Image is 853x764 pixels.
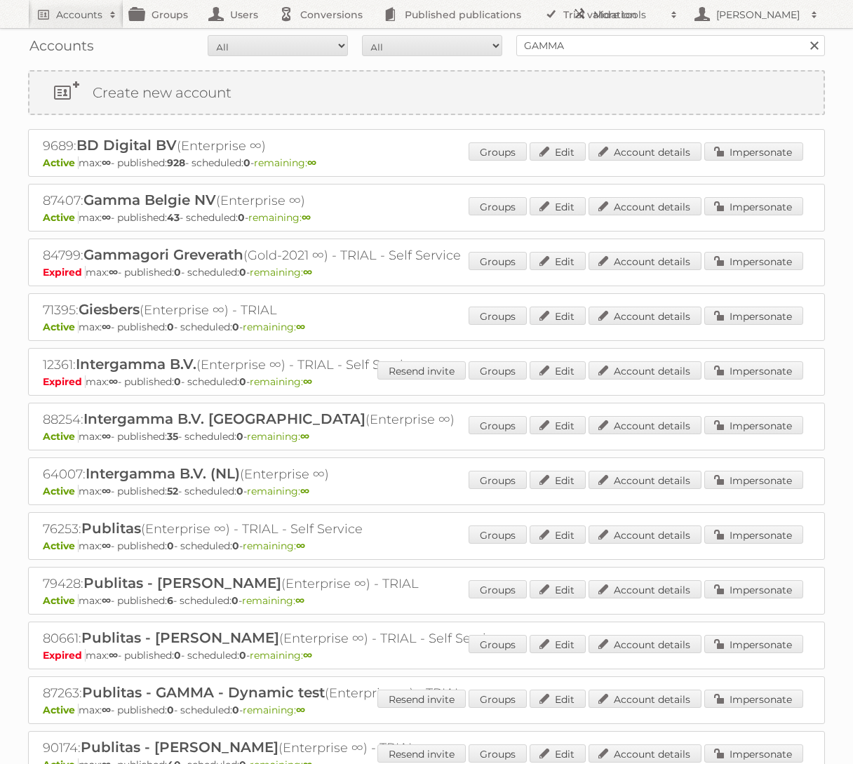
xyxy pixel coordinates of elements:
[307,156,316,169] strong: ∞
[704,361,803,380] a: Impersonate
[469,580,527,598] a: Groups
[43,465,534,483] h2: 64007: (Enterprise ∞)
[82,684,325,701] span: Publitas - GAMMA - Dynamic test
[102,430,111,443] strong: ∞
[43,375,86,388] span: Expired
[469,744,527,763] a: Groups
[589,416,701,434] a: Account details
[247,485,309,497] span: remaining:
[243,704,305,716] span: remaining:
[469,142,527,161] a: Groups
[530,744,586,763] a: Edit
[530,416,586,434] a: Edit
[239,649,246,662] strong: 0
[83,246,243,263] span: Gammagori Greverath
[250,266,312,279] span: remaining:
[43,211,810,224] p: max: - published: - scheduled: -
[43,137,534,155] h2: 9689: (Enterprise ∞)
[56,8,102,22] h2: Accounts
[303,266,312,279] strong: ∞
[76,137,177,154] span: BD Digital BV
[248,211,311,224] span: remaining:
[242,594,304,607] span: remaining:
[469,690,527,708] a: Groups
[469,197,527,215] a: Groups
[243,321,305,333] span: remaining:
[102,321,111,333] strong: ∞
[43,246,534,264] h2: 84799: (Gold-2021 ∞) - TRIAL - Self Service
[43,156,79,169] span: Active
[76,356,196,373] span: Intergamma B.V.
[377,744,466,763] a: Resend invite
[83,575,281,591] span: Publitas - [PERSON_NAME]
[589,252,701,270] a: Account details
[530,361,586,380] a: Edit
[231,594,239,607] strong: 0
[43,211,79,224] span: Active
[43,629,534,648] h2: 80661: (Enterprise ∞) - TRIAL - Self Service
[469,416,527,434] a: Groups
[236,430,243,443] strong: 0
[43,684,534,702] h2: 87263: (Enterprise ∞) - TRIAL
[530,525,586,544] a: Edit
[81,739,278,756] span: Publitas - [PERSON_NAME]
[167,485,178,497] strong: 52
[232,704,239,716] strong: 0
[43,375,810,388] p: max: - published: - scheduled: -
[238,211,245,224] strong: 0
[43,704,79,716] span: Active
[530,635,586,653] a: Edit
[593,8,664,22] h2: More tools
[300,485,309,497] strong: ∞
[43,266,810,279] p: max: - published: - scheduled: -
[174,375,181,388] strong: 0
[589,744,701,763] a: Account details
[43,649,810,662] p: max: - published: - scheduled: -
[704,635,803,653] a: Impersonate
[239,266,246,279] strong: 0
[43,485,810,497] p: max: - published: - scheduled: -
[469,471,527,489] a: Groups
[167,704,174,716] strong: 0
[300,430,309,443] strong: ∞
[167,540,174,552] strong: 0
[704,252,803,270] a: Impersonate
[43,410,534,429] h2: 88254: (Enterprise ∞)
[589,142,701,161] a: Account details
[43,301,534,319] h2: 71395: (Enterprise ∞) - TRIAL
[81,629,279,646] span: Publitas - [PERSON_NAME]
[713,8,804,22] h2: [PERSON_NAME]
[102,594,111,607] strong: ∞
[296,540,305,552] strong: ∞
[530,252,586,270] a: Edit
[43,192,534,210] h2: 87407: (Enterprise ∞)
[247,430,309,443] span: remaining:
[469,525,527,544] a: Groups
[589,361,701,380] a: Account details
[469,635,527,653] a: Groups
[102,540,111,552] strong: ∞
[43,540,79,552] span: Active
[167,211,180,224] strong: 43
[109,266,118,279] strong: ∞
[232,540,239,552] strong: 0
[303,375,312,388] strong: ∞
[43,430,79,443] span: Active
[43,156,810,169] p: max: - published: - scheduled: -
[377,361,466,380] a: Resend invite
[295,594,304,607] strong: ∞
[469,361,527,380] a: Groups
[43,321,810,333] p: max: - published: - scheduled: -
[254,156,316,169] span: remaining:
[109,649,118,662] strong: ∞
[86,465,240,482] span: Intergamma B.V. (NL)
[79,301,140,318] span: Giesbers
[43,485,79,497] span: Active
[81,520,141,537] span: Publitas
[43,594,810,607] p: max: - published: - scheduled: -
[83,410,365,427] span: Intergamma B.V. [GEOGRAPHIC_DATA]
[704,197,803,215] a: Impersonate
[704,142,803,161] a: Impersonate
[102,211,111,224] strong: ∞
[43,704,810,716] p: max: - published: - scheduled: -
